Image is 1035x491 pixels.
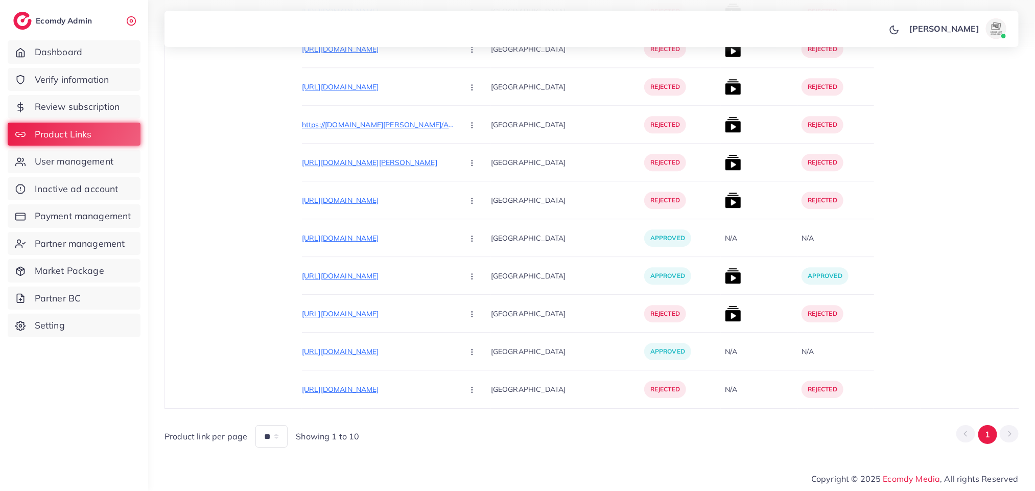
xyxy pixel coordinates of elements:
span: Verify information [35,73,109,86]
span: Payment management [35,209,131,223]
p: rejected [802,305,843,322]
p: [URL][DOMAIN_NAME][PERSON_NAME] [302,156,455,169]
p: [GEOGRAPHIC_DATA] [491,302,644,325]
p: [URL][DOMAIN_NAME] [302,232,455,244]
p: rejected [644,154,686,171]
p: [GEOGRAPHIC_DATA] [491,264,644,287]
a: Ecomdy Media [883,474,940,484]
h2: Ecomdy Admin [36,16,95,26]
p: [GEOGRAPHIC_DATA] [491,75,644,98]
span: Partner management [35,237,125,250]
img: list product video [725,306,741,322]
a: Review subscription [8,95,140,119]
p: rejected [802,78,843,96]
p: [GEOGRAPHIC_DATA] [491,226,644,249]
p: rejected [644,192,686,209]
span: Setting [35,319,65,332]
p: [GEOGRAPHIC_DATA] [491,378,644,401]
div: N/A [802,233,814,243]
a: User management [8,150,140,173]
p: [URL][DOMAIN_NAME] [302,81,455,93]
p: approved [644,229,691,247]
img: list product video [725,154,741,171]
a: Market Package [8,259,140,283]
p: [GEOGRAPHIC_DATA] [491,151,644,174]
a: Verify information [8,68,140,91]
span: Partner BC [35,292,81,305]
div: N/A [725,233,737,243]
p: approved [802,267,849,285]
p: [GEOGRAPHIC_DATA] [491,189,644,212]
img: avatar [986,18,1006,39]
a: logoEcomdy Admin [13,12,95,30]
a: Dashboard [8,40,140,64]
p: approved [644,343,691,360]
span: Product Links [35,128,92,141]
p: rejected [644,381,686,398]
p: approved [644,267,691,285]
ul: Pagination [956,425,1019,444]
p: [URL][DOMAIN_NAME] [302,308,455,320]
p: rejected [644,116,686,133]
p: rejected [644,305,686,322]
img: list product video [725,268,741,284]
p: https://[DOMAIN_NAME][PERSON_NAME]/A9-WiFi-Mini-Camera-HD-1080p-Wireless-Video-Recorder-Voice-Rec... [302,119,455,131]
p: rejected [802,381,843,398]
img: list product video [725,116,741,133]
span: Product link per page [164,431,247,442]
img: logo [13,12,32,30]
a: Payment management [8,204,140,228]
span: Dashboard [35,45,82,59]
span: Market Package [35,264,104,277]
a: Partner management [8,232,140,255]
p: [URL][DOMAIN_NAME] [302,383,455,395]
p: [URL][DOMAIN_NAME] [302,270,455,282]
div: N/A [725,346,737,357]
span: User management [35,155,113,168]
p: [GEOGRAPHIC_DATA] [491,340,644,363]
div: N/A [725,384,737,394]
p: [URL][DOMAIN_NAME] [302,194,455,206]
a: Inactive ad account [8,177,140,201]
p: [GEOGRAPHIC_DATA] [491,113,644,136]
p: [PERSON_NAME] [909,22,979,35]
button: Go to page 1 [978,425,997,444]
span: , All rights Reserved [940,473,1019,485]
p: rejected [802,192,843,209]
a: [PERSON_NAME]avatar [904,18,1010,39]
div: N/A [802,346,814,357]
img: list product video [725,192,741,208]
p: rejected [802,116,843,133]
img: list product video [725,79,741,95]
a: Setting [8,314,140,337]
span: Inactive ad account [35,182,119,196]
p: [URL][DOMAIN_NAME] [302,345,455,358]
a: Partner BC [8,287,140,310]
span: Review subscription [35,100,120,113]
p: rejected [644,78,686,96]
a: Product Links [8,123,140,146]
span: Showing 1 to 10 [296,431,359,442]
p: rejected [802,154,843,171]
span: Copyright © 2025 [811,473,1019,485]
